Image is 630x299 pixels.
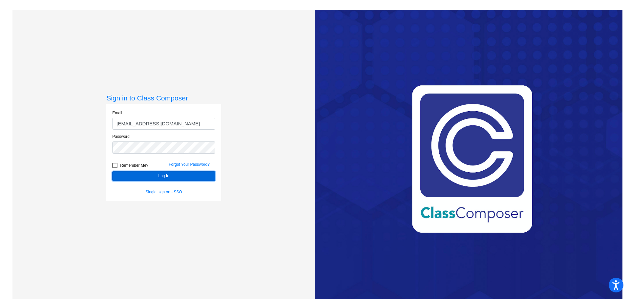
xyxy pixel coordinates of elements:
[112,171,215,181] button: Log In
[146,190,182,194] a: Single sign on - SSO
[112,134,130,139] label: Password
[106,94,221,102] h3: Sign in to Class Composer
[112,110,122,116] label: Email
[120,161,148,169] span: Remember Me?
[169,162,210,167] a: Forgot Your Password?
